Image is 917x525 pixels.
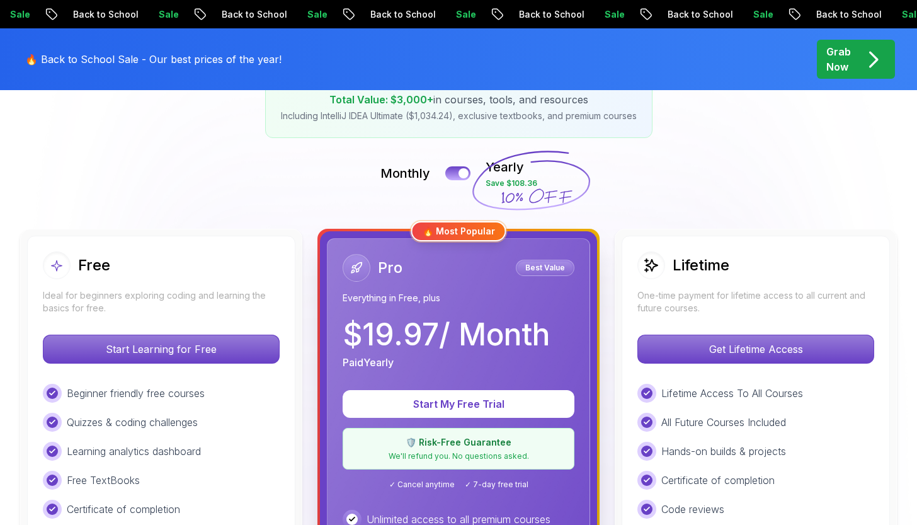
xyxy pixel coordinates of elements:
[637,335,874,364] button: Get Lifetime Access
[661,386,803,401] p: Lifetime Access To All Courses
[518,262,572,274] p: Best Value
[638,335,874,363] p: Get Lifetime Access
[593,8,634,21] p: Sale
[210,8,296,21] p: Back to School
[358,396,559,412] p: Start My Free Trial
[281,110,637,122] p: Including IntelliJ IDEA Ultimate ($1,034.24), exclusive textbooks, and premium courses
[281,92,637,107] p: in courses, tools, and resources
[43,289,280,314] p: Ideal for beginners exploring coding and learning the basics for free.
[43,343,280,355] a: Start Learning for Free
[673,255,729,275] h2: Lifetime
[508,8,593,21] p: Back to School
[805,8,891,21] p: Back to School
[359,8,445,21] p: Back to School
[343,398,574,410] a: Start My Free Trial
[43,335,280,364] button: Start Learning for Free
[656,8,742,21] p: Back to School
[67,386,205,401] p: Beginner friendly free courses
[67,444,201,459] p: Learning analytics dashboard
[67,502,180,517] p: Certificate of completion
[67,473,140,488] p: Free TextBooks
[445,8,485,21] p: Sale
[351,436,566,449] p: 🛡️ Risk-Free Guarantee
[661,502,724,517] p: Code reviews
[343,390,574,418] button: Start My Free Trial
[67,415,198,430] p: Quizzes & coding challenges
[661,473,775,488] p: Certificate of completion
[380,164,430,182] p: Monthly
[296,8,336,21] p: Sale
[661,415,786,430] p: All Future Courses Included
[62,8,147,21] p: Back to School
[343,355,394,370] p: Paid Yearly
[329,93,433,106] span: Total Value: $3,000+
[43,335,279,363] p: Start Learning for Free
[826,44,851,74] p: Grab Now
[742,8,782,21] p: Sale
[637,289,874,314] p: One-time payment for lifetime access to all current and future courses.
[25,52,282,67] p: 🔥 Back to School Sale - Our best prices of the year!
[465,480,528,490] span: ✓ 7-day free trial
[147,8,188,21] p: Sale
[351,451,566,461] p: We'll refund you. No questions asked.
[343,292,574,304] p: Everything in Free, plus
[637,343,874,355] a: Get Lifetime Access
[389,480,455,490] span: ✓ Cancel anytime
[378,258,402,278] h2: Pro
[661,444,786,459] p: Hands-on builds & projects
[78,255,110,275] h2: Free
[343,320,550,350] p: $ 19.97 / Month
